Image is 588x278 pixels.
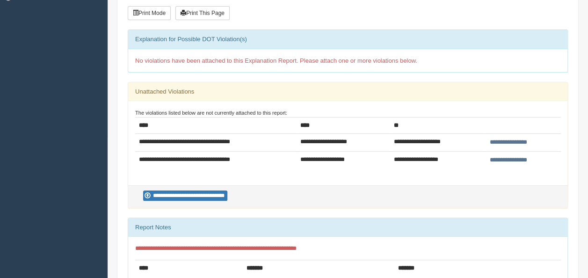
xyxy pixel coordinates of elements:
div: Unattached Violations [128,82,567,101]
small: The violations listed below are not currently attached to this report: [135,110,287,116]
div: Explanation for Possible DOT Violation(s) [128,30,567,49]
button: Print This Page [175,6,230,20]
span: No violations have been attached to this Explanation Report. Please attach one or more violations... [135,57,417,64]
div: Report Notes [128,218,567,237]
button: Print Mode [128,6,171,20]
